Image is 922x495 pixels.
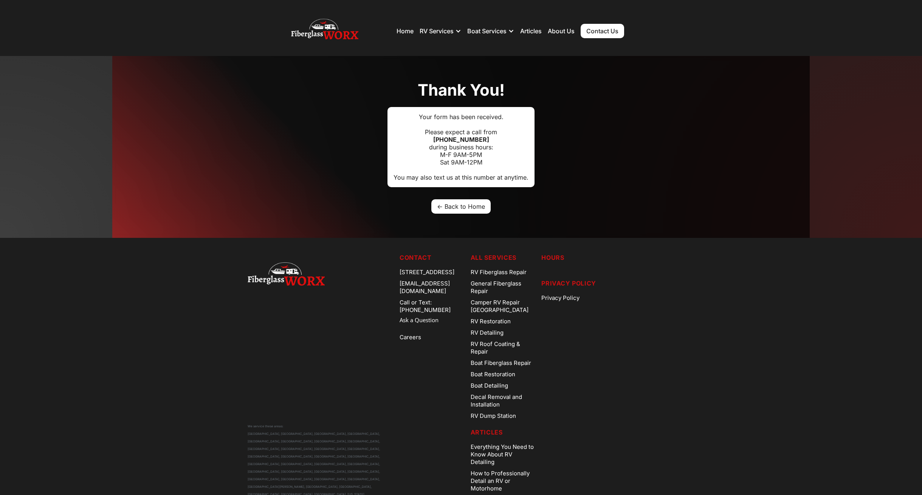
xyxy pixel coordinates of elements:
[400,278,465,297] div: [EMAIL_ADDRESS][DOMAIN_NAME]
[433,136,489,143] strong: [PHONE_NUMBER]
[471,253,536,262] h5: ALL SERVICES
[471,357,536,369] a: Boat Fiberglass Repair
[431,199,491,214] a: <- Back to Home
[467,20,514,42] div: Boat Services
[471,380,536,391] a: Boat Detailing
[471,441,536,468] a: Everything You Need to Know About RV Detailing
[541,279,674,288] h5: Privacy Policy
[471,391,536,410] a: Decal Removal and Installation
[471,297,536,316] a: Camper RV Repair [GEOGRAPHIC_DATA]
[471,428,536,437] h5: Articles
[541,292,674,304] a: Privacy Policy
[400,332,465,343] a: Careers
[291,16,358,46] img: Fiberglass Worx - RV and Boat repair, RV Roof, RV and Boat Detailing Company Logo
[471,267,536,278] a: RV Fiberglass Repair
[471,410,536,422] a: RV Dump Station
[548,27,575,35] a: About Us
[400,253,465,262] h5: Contact
[397,27,414,35] a: Home
[471,327,536,338] a: RV Detailing
[520,27,542,35] a: Articles
[394,113,528,181] div: Your form has been received. Please expect a call from during business hours: M-F 9AM-5PM Sat 9AM...
[467,27,507,35] div: Boat Services
[418,80,505,100] h1: Thank you!
[541,253,674,262] h5: Hours
[471,369,536,380] a: Boat Restoration
[581,24,624,38] a: Contact Us
[400,316,465,324] a: Ask a Question
[471,278,536,297] a: General Fiberglass Repair
[471,338,536,357] a: RV Roof Coating & Repair
[400,267,465,278] div: [STREET_ADDRESS]
[420,27,454,35] div: RV Services
[420,20,461,42] div: RV Services
[471,468,536,494] a: How to Professionally Detail an RV or Motorhome
[471,316,536,327] a: RV Restoration
[400,297,465,316] a: Call or Text: [PHONE_NUMBER]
